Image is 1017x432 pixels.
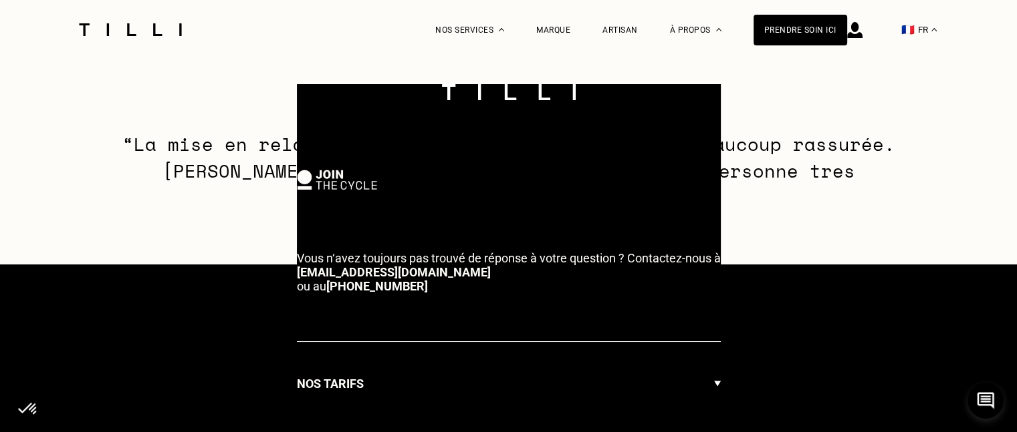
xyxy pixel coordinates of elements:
[602,25,638,35] a: Artisan
[714,362,721,406] img: Flèche menu déroulant
[326,279,428,293] a: [PHONE_NUMBER]
[754,15,847,45] a: Prendre soin ici
[91,99,926,131] h3: [PERSON_NAME]
[442,84,576,101] img: logo Tilli
[847,22,863,38] img: icône connexion
[297,170,377,190] img: logo Join The Cycle
[91,131,926,211] p: “La mise en relation avec une professionnelle m’a beaucoup rassurée. [PERSON_NAME] est, en plus d...
[499,28,504,31] img: Menu déroulant
[716,28,721,31] img: Menu déroulant à propos
[74,23,187,36] img: Logo du service de couturière Tilli
[297,265,491,279] a: [EMAIL_ADDRESS][DOMAIN_NAME]
[297,251,721,293] p: ou au
[536,25,570,35] a: Marque
[297,251,721,265] span: Vous n‘avez toujours pas trouvé de réponse à votre question ? Contactez-nous à
[297,374,364,394] h3: Nos tarifs
[901,23,915,36] span: 🇫🇷
[931,28,937,31] img: menu déroulant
